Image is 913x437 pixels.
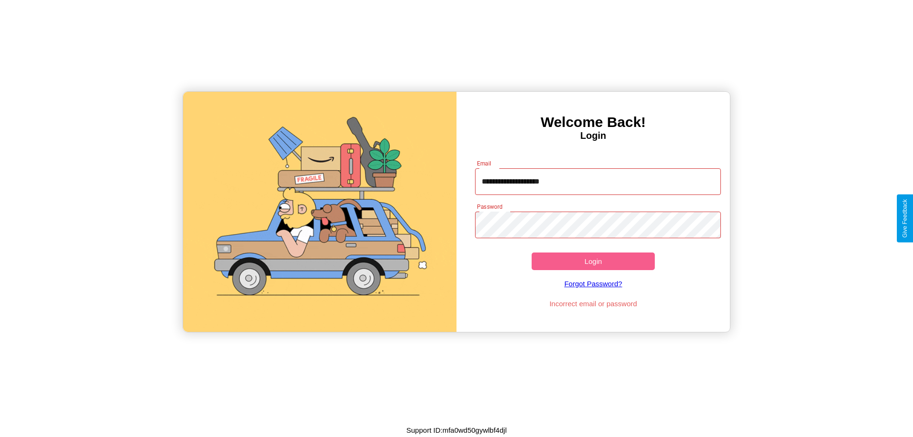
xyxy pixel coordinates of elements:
[456,130,730,141] h4: Login
[470,270,717,297] a: Forgot Password?
[902,199,908,238] div: Give Feedback
[183,92,456,332] img: gif
[470,297,717,310] p: Incorrect email or password
[477,203,502,211] label: Password
[407,424,507,437] p: Support ID: mfa0wd50gywlbf4djl
[456,114,730,130] h3: Welcome Back!
[477,159,492,167] label: Email
[532,252,655,270] button: Login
